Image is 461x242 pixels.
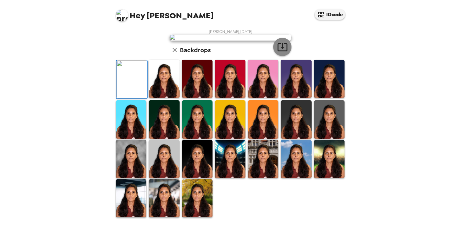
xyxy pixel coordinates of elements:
[130,10,145,21] span: Hey
[170,34,291,41] img: user
[116,60,147,98] img: Original
[180,45,211,55] h6: Backdrops
[116,6,213,20] span: [PERSON_NAME]
[209,29,252,34] span: [PERSON_NAME] , [DATE]
[315,9,345,20] button: IDcode
[116,9,128,21] img: profile pic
